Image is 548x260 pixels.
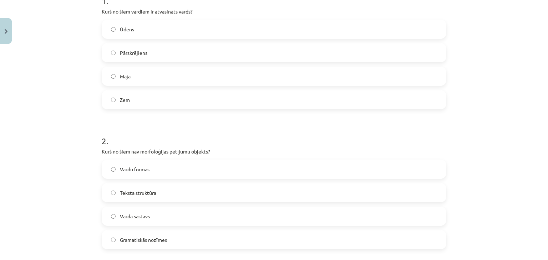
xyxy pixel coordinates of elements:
[111,238,116,242] input: Gramatiskās nozīmes
[111,51,116,55] input: Pārskrējiens
[120,213,150,220] span: Vārda sastāvs
[120,236,167,244] span: Gramatiskās nozīmes
[102,148,446,155] p: Kurš no šiem nav morfoloģijas pētījumu objekts?
[102,8,446,15] p: Kurš no šiem vārdiem ir atvasināts vārds?
[120,49,147,57] span: Pārskrējiens
[111,98,116,102] input: Zem
[120,166,149,173] span: Vārdu formas
[111,27,116,32] input: Ūdens
[5,29,7,34] img: icon-close-lesson-0947bae3869378f0d4975bcd49f059093ad1ed9edebbc8119c70593378902aed.svg
[111,191,116,195] input: Teksta struktūra
[120,189,156,197] span: Teksta struktūra
[120,26,134,33] span: Ūdens
[120,96,130,104] span: Zem
[102,124,446,146] h1: 2 .
[111,74,116,79] input: Māja
[120,73,131,80] span: Māja
[111,214,116,219] input: Vārda sastāvs
[111,167,116,172] input: Vārdu formas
